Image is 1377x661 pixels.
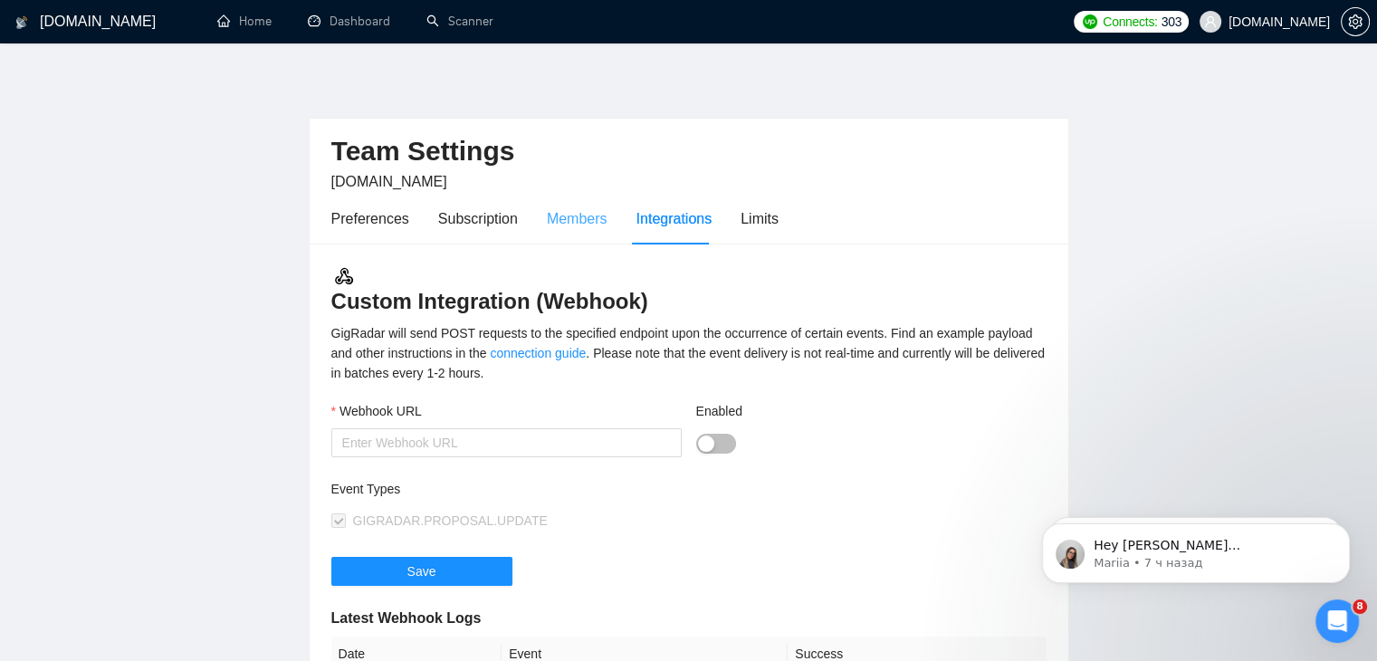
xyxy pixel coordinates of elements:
[426,14,493,29] a: searchScanner
[1204,15,1217,28] span: user
[696,434,736,454] button: Enabled
[331,174,447,189] span: [DOMAIN_NAME]
[1162,12,1181,32] span: 303
[547,207,607,230] div: Members
[1015,485,1377,612] iframe: Intercom notifications сообщение
[308,14,390,29] a: dashboardDashboard
[407,561,436,581] span: Save
[331,428,682,457] input: Webhook URL
[1342,14,1369,29] span: setting
[331,557,512,586] button: Save
[1341,7,1370,36] button: setting
[1341,14,1370,29] a: setting
[636,207,712,230] div: Integrations
[353,513,548,528] span: GIGRADAR.PROPOSAL.UPDATE
[217,14,272,29] a: homeHome
[331,608,1047,629] h5: Latest Webhook Logs
[331,401,422,421] label: Webhook URL
[331,207,409,230] div: Preferences
[1083,14,1097,29] img: upwork-logo.png
[331,479,401,499] label: Event Types
[1315,599,1359,643] iframe: Intercom live chat
[331,133,1047,170] h2: Team Settings
[696,401,742,421] label: Enabled
[331,265,1047,316] h3: Custom Integration (Webhook)
[438,207,518,230] div: Subscription
[741,207,779,230] div: Limits
[331,323,1047,383] div: GigRadar will send POST requests to the specified endpoint upon the occurrence of certain events....
[15,8,28,37] img: logo
[1353,599,1367,614] span: 8
[490,346,586,360] a: connection guide
[333,265,355,287] img: webhook.3a52c8ec.svg
[1103,12,1157,32] span: Connects:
